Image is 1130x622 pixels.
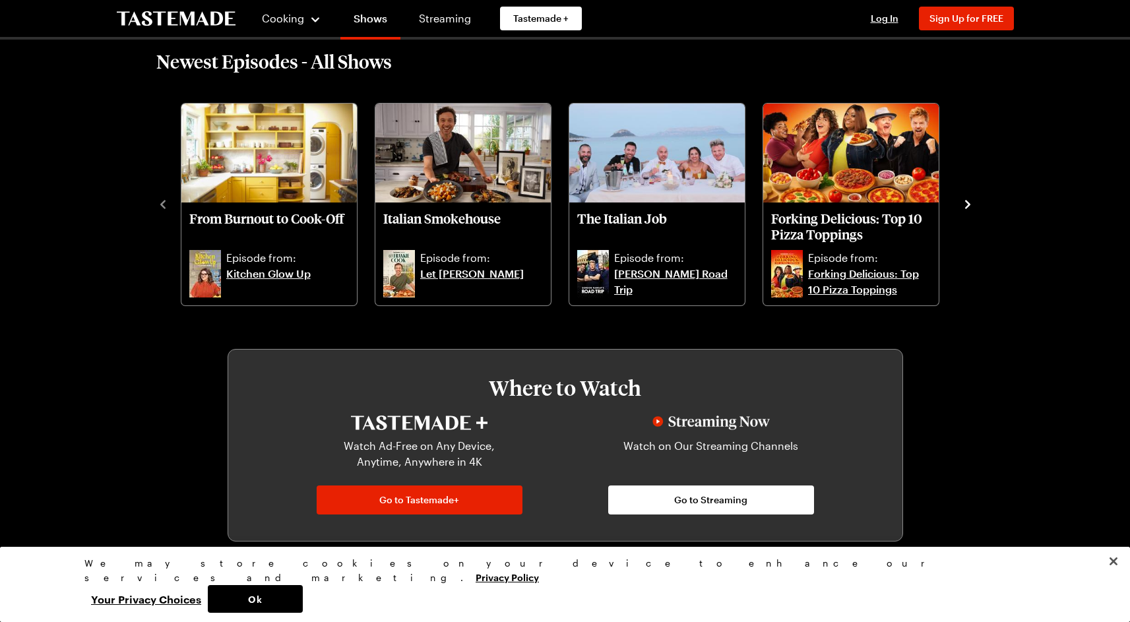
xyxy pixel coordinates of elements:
[500,7,582,30] a: Tastemade +
[919,7,1014,30] button: Sign Up for FREE
[317,485,522,514] a: Go to Tastemade+
[577,210,737,247] a: The Italian Job
[871,13,898,24] span: Log In
[383,210,543,247] a: Italian Smokehouse
[180,100,374,307] div: 1 / 10
[226,250,349,266] p: Episode from:
[262,3,322,34] button: Cooking
[569,104,745,202] img: The Italian Job
[569,104,745,305] div: The Italian Job
[1099,547,1128,576] button: Close
[763,104,939,305] div: Forking Delicious: Top 10 Pizza Toppings
[351,416,487,430] img: Tastemade+
[379,493,459,507] span: Go to Tastemade+
[762,100,956,307] div: 4 / 10
[568,100,762,307] div: 3 / 10
[771,210,931,247] a: Forking Delicious: Top 10 Pizza Toppings
[420,266,543,297] a: Let [PERSON_NAME]
[374,100,568,307] div: 2 / 10
[268,376,863,400] h3: Where to Watch
[476,571,539,583] a: More information about your privacy, opens in a new tab
[577,210,737,242] p: The Italian Job
[808,266,931,297] a: Forking Delicious: Top 10 Pizza Toppings
[652,416,770,430] img: Streaming
[262,12,304,24] span: Cooking
[961,195,974,211] button: navigate to next item
[340,3,400,40] a: Shows
[156,195,170,211] button: navigate to previous item
[325,438,515,470] p: Watch Ad-Free on Any Device, Anytime, Anywhere in 4K
[84,585,208,613] button: Your Privacy Choices
[189,210,349,242] p: From Burnout to Cook-Off
[674,493,747,507] span: Go to Streaming
[375,104,551,202] img: Italian Smokehouse
[858,12,911,25] button: Log In
[616,438,806,470] p: Watch on Our Streaming Channels
[614,250,737,266] p: Episode from:
[84,556,1034,613] div: Privacy
[383,210,543,242] p: Italian Smokehouse
[929,13,1003,24] span: Sign Up for FREE
[181,104,357,202] img: From Burnout to Cook-Off
[513,12,569,25] span: Tastemade +
[375,104,551,305] div: Italian Smokehouse
[189,210,349,247] a: From Burnout to Cook-Off
[117,11,235,26] a: To Tastemade Home Page
[614,266,737,297] a: [PERSON_NAME] Road Trip
[181,104,357,305] div: From Burnout to Cook-Off
[763,104,939,202] img: Forking Delicious: Top 10 Pizza Toppings
[226,266,349,297] a: Kitchen Glow Up
[84,556,1034,585] div: We may store cookies on your device to enhance our services and marketing.
[771,210,931,242] p: Forking Delicious: Top 10 Pizza Toppings
[156,49,392,73] h2: Newest Episodes - All Shows
[608,485,814,514] a: Go to Streaming
[420,250,543,266] p: Episode from:
[208,585,303,613] button: Ok
[808,250,931,266] p: Episode from:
